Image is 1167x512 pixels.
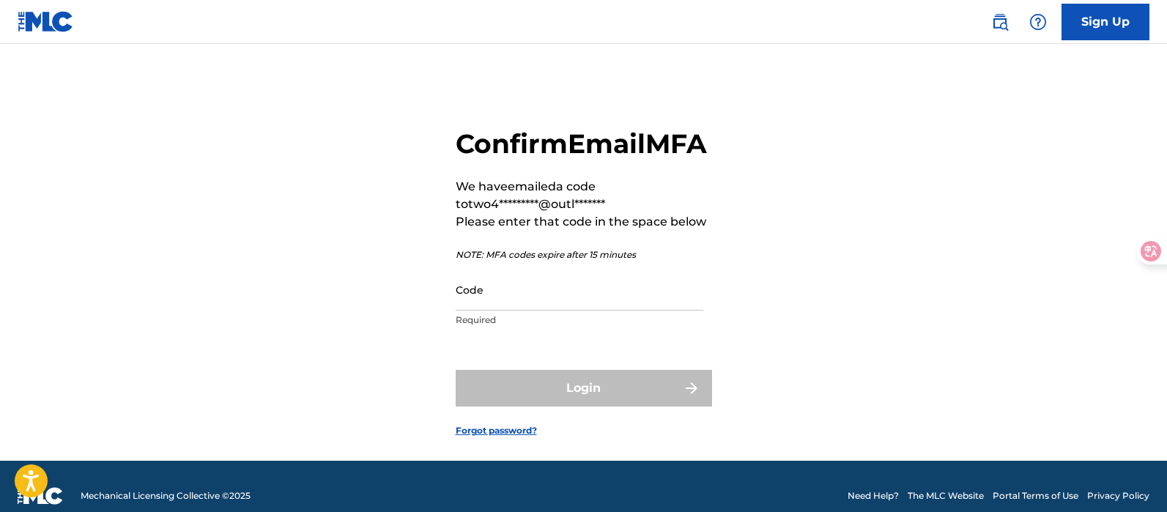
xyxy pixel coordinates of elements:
a: Sign Up [1062,4,1149,40]
p: NOTE: MFA codes expire after 15 minutes [456,248,712,261]
a: Forgot password? [456,424,537,437]
a: Need Help? [848,489,899,502]
img: MLC Logo [18,11,74,32]
a: Privacy Policy [1087,489,1149,502]
h2: Confirm Email MFA [456,127,712,160]
a: The MLC Website [908,489,984,502]
a: Public Search [985,7,1015,37]
img: help [1029,13,1047,31]
span: Mechanical Licensing Collective © 2025 [81,489,251,502]
p: Please enter that code in the space below [456,213,712,231]
a: Portal Terms of Use [993,489,1078,502]
img: logo [18,487,63,505]
div: Help [1023,7,1053,37]
img: search [991,13,1009,31]
p: Required [456,313,703,327]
